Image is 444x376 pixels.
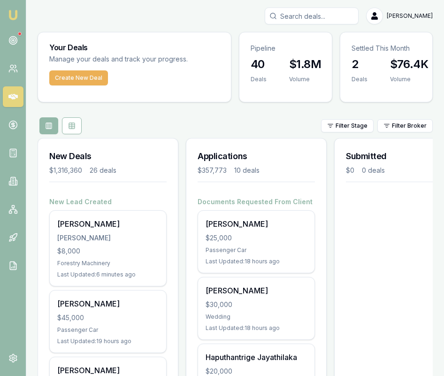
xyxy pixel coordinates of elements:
[198,166,227,175] div: $357,773
[49,70,108,85] button: Create New Deal
[352,44,421,53] p: Settled This Month
[206,233,307,243] div: $25,000
[206,218,307,230] div: [PERSON_NAME]
[198,197,315,207] h4: Documents Requested From Client
[57,338,159,345] div: Last Updated: 19 hours ago
[57,260,159,267] div: Forestry Machinery
[206,313,307,321] div: Wedding
[206,258,307,265] div: Last Updated: 18 hours ago
[251,44,321,53] p: Pipeline
[387,12,433,20] span: [PERSON_NAME]
[289,57,321,72] h3: $1.8M
[57,233,159,243] div: [PERSON_NAME]
[336,122,367,130] span: Filter Stage
[57,246,159,256] div: $8,000
[392,122,427,130] span: Filter Broker
[206,246,307,254] div: Passenger Car
[57,365,159,376] div: [PERSON_NAME]
[206,367,307,376] div: $20,000
[346,166,354,175] div: $0
[57,218,159,230] div: [PERSON_NAME]
[57,271,159,278] div: Last Updated: 6 minutes ago
[352,76,367,83] div: Deals
[49,54,220,65] p: Manage your deals and track your progress.
[390,57,428,72] h3: $76.4K
[206,352,307,363] div: Haputhantrige Jayathilaka
[57,313,159,322] div: $45,000
[234,166,260,175] div: 10 deals
[289,76,321,83] div: Volume
[251,76,267,83] div: Deals
[362,166,385,175] div: 0 deals
[49,197,167,207] h4: New Lead Created
[49,150,167,163] h3: New Deals
[198,150,315,163] h3: Applications
[206,324,307,332] div: Last Updated: 18 hours ago
[251,57,267,72] h3: 40
[57,326,159,334] div: Passenger Car
[265,8,359,24] input: Search deals
[206,300,307,309] div: $30,000
[352,57,367,72] h3: 2
[90,166,116,175] div: 26 deals
[8,9,19,21] img: emu-icon-u.png
[49,166,82,175] div: $1,316,360
[390,76,428,83] div: Volume
[206,285,307,296] div: [PERSON_NAME]
[49,44,220,51] h3: Your Deals
[377,119,433,132] button: Filter Broker
[321,119,374,132] button: Filter Stage
[57,298,159,309] div: [PERSON_NAME]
